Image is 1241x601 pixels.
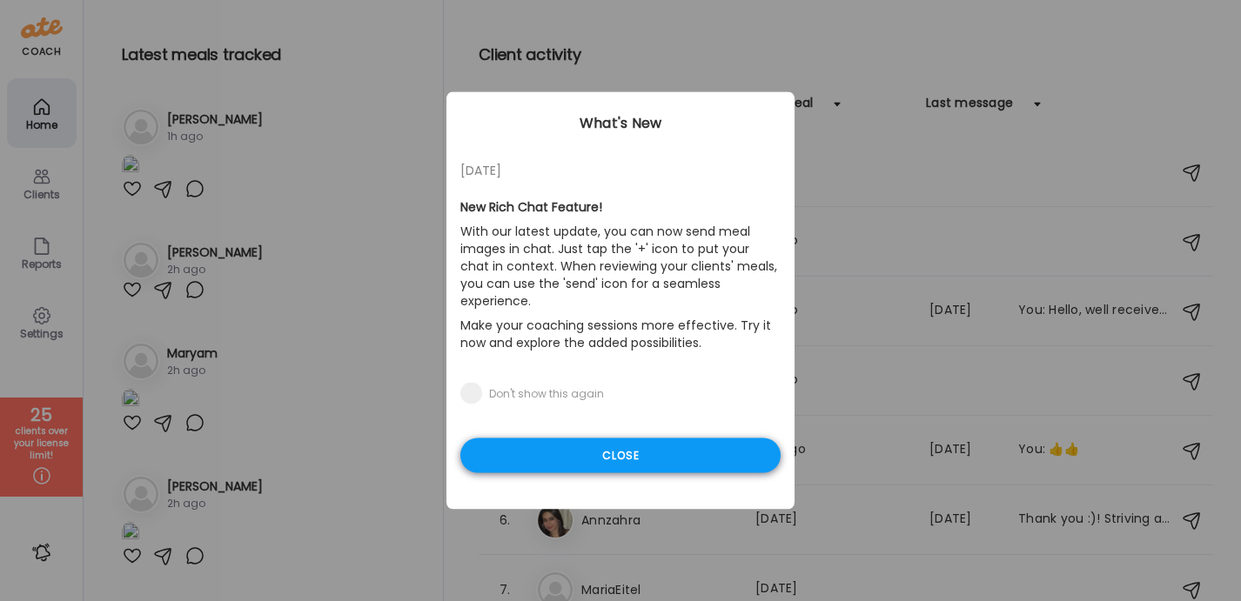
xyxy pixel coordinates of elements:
[460,219,781,313] p: With our latest update, you can now send meal images in chat. Just tap the '+' icon to put your c...
[460,198,602,216] b: New Rich Chat Feature!
[460,160,781,181] div: [DATE]
[460,313,781,355] p: Make your coaching sessions more effective. Try it now and explore the added possibilities.
[446,113,795,134] div: What's New
[460,438,781,473] div: Close
[489,387,604,401] div: Don't show this again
